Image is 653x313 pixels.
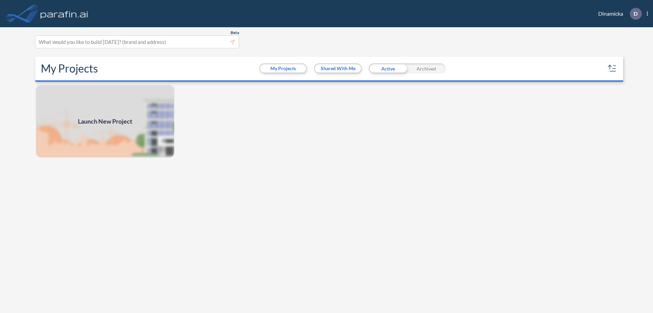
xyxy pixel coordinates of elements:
[634,11,638,17] p: D
[315,64,361,73] button: Shared With Me
[607,63,618,74] button: sort
[35,84,175,158] a: Launch New Project
[78,117,132,126] span: Launch New Project
[369,63,407,74] div: Active
[39,7,89,20] img: logo
[231,30,239,35] span: Beta
[407,63,446,74] div: Archived
[588,8,648,20] div: Dinamicka
[41,62,98,75] h2: My Projects
[35,84,175,158] img: add
[260,64,306,73] button: My Projects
